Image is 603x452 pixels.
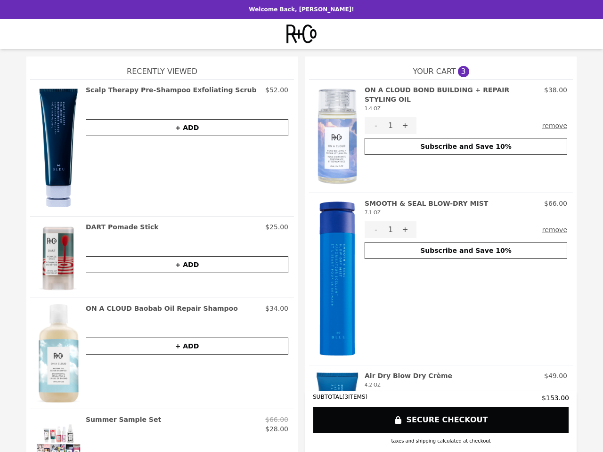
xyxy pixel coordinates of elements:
div: 7.1 OZ [365,208,488,218]
button: SECURE CHECKOUT [313,406,569,434]
h2: Scalp Therapy Pre-Shampoo Exfoliating Scrub [86,85,257,95]
button: - [365,117,387,134]
button: + [394,221,416,238]
div: taxes and shipping calculated at checkout [313,437,569,444]
p: $34.00 [265,304,288,313]
p: Welcome Back, [PERSON_NAME]! [6,6,597,13]
span: ( 3 ITEMS) [342,394,367,400]
div: 1.4 OZ [365,104,540,113]
p: $49.00 [544,371,567,380]
span: $153.00 [542,393,569,403]
h2: ON A CLOUD BOND BUILDING + REPAIR STYLING OIL [365,85,540,113]
p: $66.00 [544,199,567,208]
img: ON A CLOUD Baobab Oil Repair Shampoo [36,304,81,404]
img: Brand Logo [286,24,316,43]
h2: Summer Sample Set [86,415,161,424]
button: remove [542,117,567,134]
button: + [394,117,416,134]
img: DART Pomade Stick [36,222,81,292]
span: YOUR CART [413,66,456,77]
div: 4.2 OZ [365,380,452,390]
button: - [365,221,387,238]
h2: Air Dry Blow Dry Crème [365,371,452,390]
button: Subscribe and Save 10% [365,138,567,155]
img: SMOOTH & SEAL BLOW-DRY MIST [315,199,360,359]
button: + ADD [86,256,288,273]
h2: ON A CLOUD Baobab Oil Repair Shampoo [86,304,238,313]
h2: SMOOTH & SEAL BLOW-DRY MIST [365,199,488,218]
button: Subscribe and Save 10% [365,242,567,259]
p: $66.00 [265,415,288,424]
img: Scalp Therapy Pre-Shampoo Exfoliating Scrub [36,85,81,210]
p: $28.00 [265,424,288,434]
p: $38.00 [544,85,567,95]
div: 1 [387,221,394,238]
button: remove [542,221,567,238]
span: SUBTOTAL [313,394,342,400]
button: + ADD [86,338,288,355]
h2: DART Pomade Stick [86,222,159,232]
span: 3 [458,66,469,77]
div: 1 [387,117,394,134]
h1: Recently Viewed [30,56,294,79]
button: + ADD [86,119,288,136]
p: $25.00 [265,222,288,232]
img: ON A CLOUD BOND BUILDING + REPAIR STYLING OIL [315,85,360,187]
p: $52.00 [265,85,288,95]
